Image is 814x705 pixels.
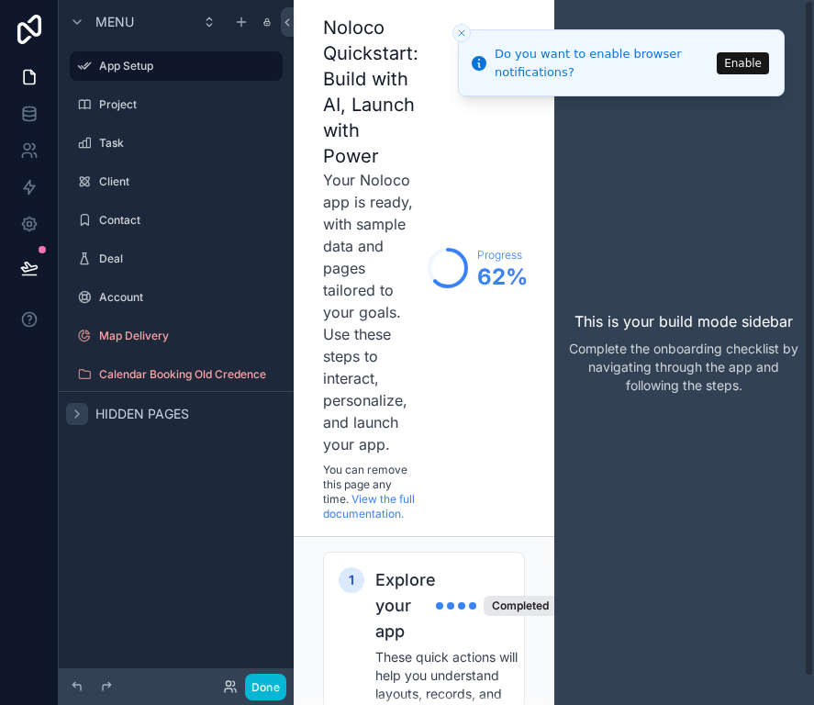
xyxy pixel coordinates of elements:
button: Done [245,674,286,700]
span: Progress [477,248,528,263]
div: Completed [484,596,557,616]
div: 1 [339,567,364,593]
h1: Noloco Quickstart: Build with AI, Launch with Power [323,15,418,169]
span: 62 % [477,263,528,292]
label: Map Delivery [99,329,279,343]
p: Complete the onboarding checklist by navigating through the app and following the steps. [569,340,800,395]
div: Do you want to enable browser notifications? [495,45,711,81]
div: scrollable content [294,537,554,705]
label: Deal [99,252,279,266]
a: Contact [70,206,283,235]
a: Deal [70,244,283,274]
h2: Explore your app [375,567,436,644]
p: This is your build mode sidebar [574,310,793,332]
a: View the full documentation. [323,492,415,520]
button: Close toast [452,24,471,42]
label: Contact [99,213,279,228]
span: Menu [95,13,134,31]
label: App Setup [99,59,272,73]
a: Calendar Booking Old Credence [70,360,283,389]
span: Hidden pages [95,405,189,423]
label: Task [99,136,279,151]
label: Account [99,290,279,305]
a: Project [70,90,283,119]
label: Client [99,174,279,189]
span: You can remove this page any time. [323,463,407,506]
a: App Setup [70,51,283,81]
a: Task [70,129,283,158]
label: Calendar Booking Old Credence [99,367,279,382]
a: Map Delivery [70,321,283,351]
a: Client [70,167,283,196]
a: Account [70,283,283,312]
label: Project [99,97,279,112]
button: Enable [717,52,769,74]
h3: Your Noloco app is ready, with sample data and pages tailored to your goals. Use these steps to i... [323,169,418,455]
